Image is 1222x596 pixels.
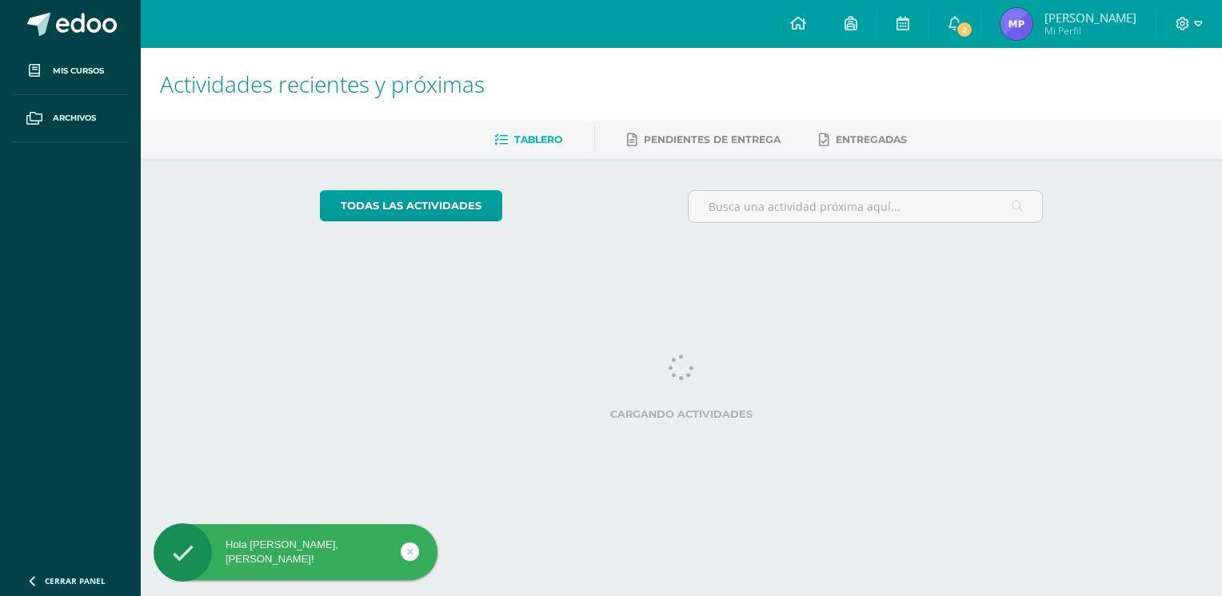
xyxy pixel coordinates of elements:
[13,48,128,95] a: Mis cursos
[644,133,781,145] span: Pendientes de entrega
[494,127,562,153] a: Tablero
[836,133,907,145] span: Entregadas
[1044,10,1136,26] span: [PERSON_NAME]
[1044,24,1136,38] span: Mi Perfil
[53,65,104,77] span: Mis cursos
[154,538,437,566] div: Hola [PERSON_NAME], [PERSON_NAME]!
[1000,8,1032,40] img: 4b07b01bbebc0ad7c9b498820ebedc87.png
[320,408,1044,420] label: Cargando actividades
[45,575,106,586] span: Cerrar panel
[955,21,972,38] span: 2
[819,127,907,153] a: Entregadas
[160,69,485,99] span: Actividades recientes y próximas
[689,191,1043,222] input: Busca una actividad próxima aquí...
[514,133,562,145] span: Tablero
[13,95,128,142] a: Archivos
[53,112,96,125] span: Archivos
[627,127,781,153] a: Pendientes de entrega
[320,190,502,221] a: todas las Actividades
